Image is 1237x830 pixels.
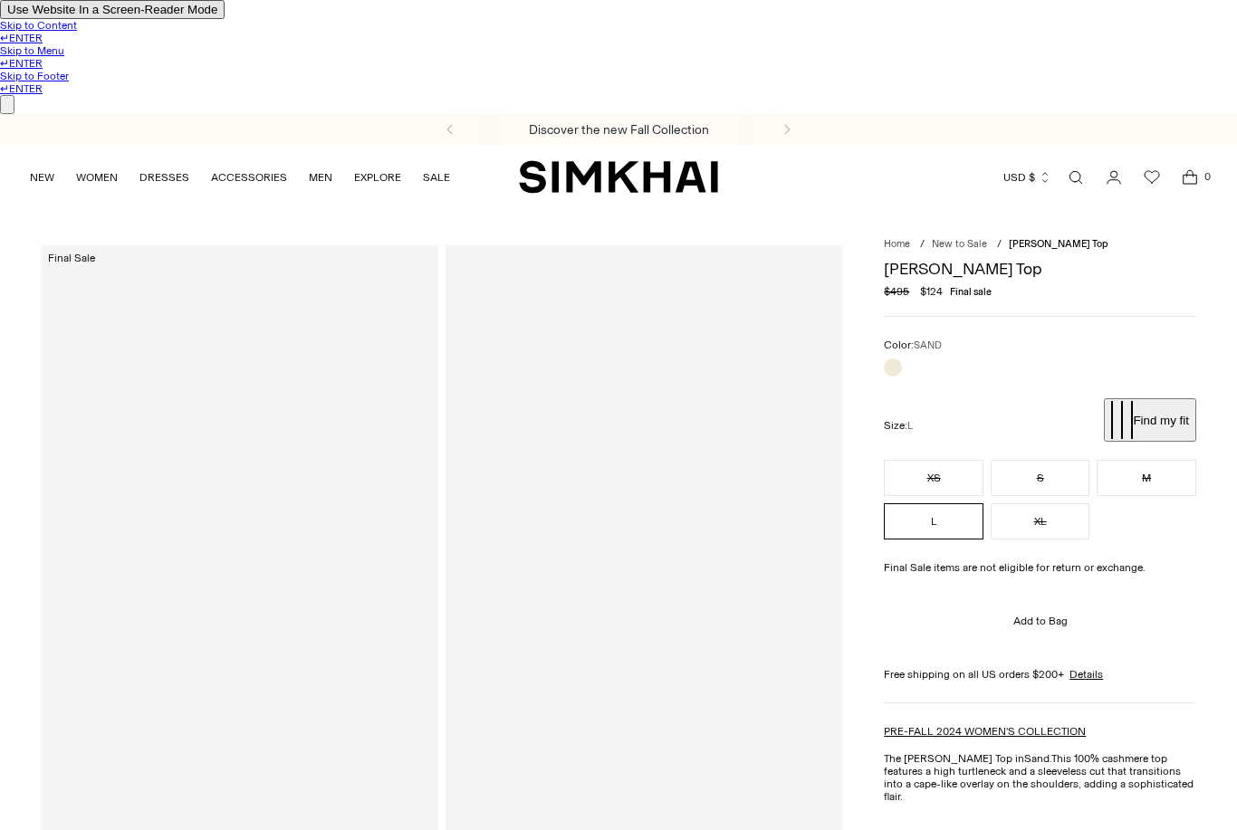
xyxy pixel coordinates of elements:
a: MEN [309,157,332,197]
button: USD $ [1003,157,1051,197]
span: [PERSON_NAME] Top [1009,238,1108,250]
h1: [PERSON_NAME] Top [884,261,1196,277]
strong: Final Sale items are not eligible for return or exchange. [884,561,1146,574]
span: 0 [1199,168,1215,185]
nav: breadcrumbs [884,238,1196,250]
s: $495 [884,285,909,298]
span: L [907,420,913,432]
div: / [997,238,1002,250]
a: Open search modal [1058,159,1094,196]
button: XS [884,460,983,496]
a: WOMEN [76,157,118,197]
a: SIMKHAI [519,159,718,195]
button: Add to Bag [884,599,1196,643]
span: Add to Bag [1013,615,1068,627]
a: PRE-FALL 2024 WOMEN'S COLLECTION [884,725,1086,738]
a: New to Sale [932,238,987,250]
a: DRESSES [139,157,189,197]
button: M [1097,460,1196,496]
p: The [PERSON_NAME] Top in This 100% cashmere top features a high turtleneck and a sleeveless cut t... [884,752,1196,803]
a: Discover the new Fall Collection [529,122,709,138]
div: Free shipping on all US orders $200+ [884,668,1196,681]
a: Wishlist [1134,159,1170,196]
label: Size: [884,419,913,432]
a: Open cart modal [1172,159,1208,196]
a: Go to the account page [1096,159,1132,196]
div: / [920,238,925,250]
button: XL [991,503,1090,539]
span: $124 [920,285,943,298]
button: L [884,503,983,539]
strong: Sand. [1024,752,1051,765]
label: Color: [884,339,942,351]
a: Home [884,238,910,250]
button: S [991,460,1090,496]
a: Details [1069,668,1103,681]
a: ACCESSORIES [211,157,287,197]
a: EXPLORE [354,157,401,197]
a: NEW [30,157,54,197]
span: SAND [914,339,942,351]
a: SALE [423,157,450,197]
